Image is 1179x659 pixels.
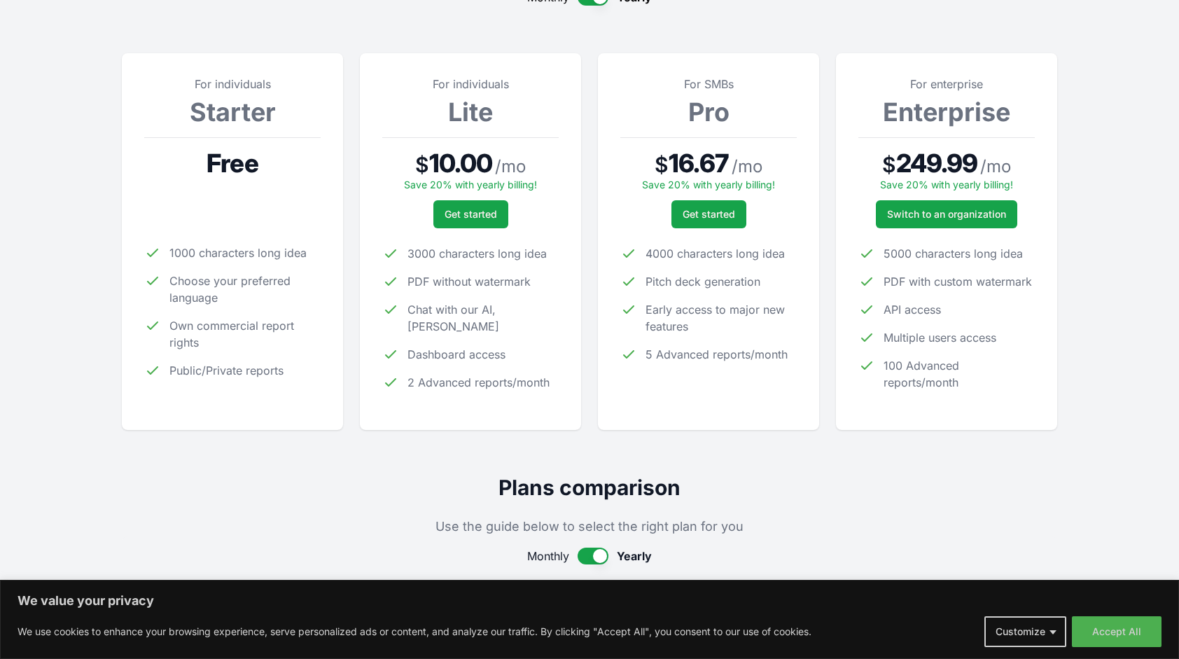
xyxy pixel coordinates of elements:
span: $ [655,152,669,177]
span: / mo [732,155,762,178]
span: Choose your preferred language [169,272,321,306]
span: Get started [445,207,497,221]
span: Dashboard access [407,346,505,363]
span: 100 Advanced reports/month [884,357,1035,391]
span: Chat with our AI, [PERSON_NAME] [407,301,559,335]
h3: Starter [144,98,321,126]
h3: Lite [382,98,559,126]
span: 1000 characters long idea [169,244,307,261]
span: $ [415,152,429,177]
button: Customize [984,616,1066,647]
p: For enterprise [858,76,1035,92]
span: Save 20% with yearly billing! [642,179,775,190]
span: 16.67 [669,149,729,177]
span: Free [207,149,258,177]
span: 4000 characters long idea [646,245,785,262]
span: Save 20% with yearly billing! [404,179,537,190]
span: Public/Private reports [169,362,284,379]
span: Get started [683,207,735,221]
span: Save 20% with yearly billing! [880,179,1013,190]
p: For individuals [144,76,321,92]
p: We use cookies to enhance your browsing experience, serve personalized ads or content, and analyz... [18,623,811,640]
span: Pitch deck generation [646,273,760,290]
span: 2 Advanced reports/month [407,374,550,391]
span: Early access to major new features [646,301,797,335]
span: 10.00 [429,149,493,177]
span: PDF with custom watermark [884,273,1032,290]
span: Yearly [617,548,652,564]
button: Get started [671,200,746,228]
p: Use the guide below to select the right plan for you [122,517,1057,536]
span: Own commercial report rights [169,317,321,351]
span: 5 Advanced reports/month [646,346,788,363]
a: Switch to an organization [876,200,1017,228]
h3: Pro [620,98,797,126]
span: $ [882,152,896,177]
p: For SMBs [620,76,797,92]
h3: Enterprise [858,98,1035,126]
span: PDF without watermark [407,273,531,290]
span: 249.99 [896,149,978,177]
span: / mo [980,155,1011,178]
p: For individuals [382,76,559,92]
span: Monthly [527,548,569,564]
span: 3000 characters long idea [407,245,547,262]
span: 5000 characters long idea [884,245,1023,262]
span: / mo [495,155,526,178]
button: Accept All [1072,616,1161,647]
p: We value your privacy [18,592,1161,609]
button: Get started [433,200,508,228]
span: API access [884,301,941,318]
h2: Plans comparison [122,475,1057,500]
span: Multiple users access [884,329,996,346]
